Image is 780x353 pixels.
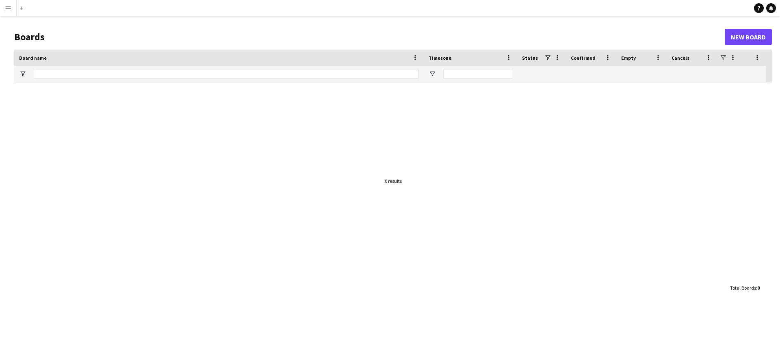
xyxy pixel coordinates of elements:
input: Timezone Filter Input [443,69,512,79]
span: Cancels [672,55,689,61]
h1: Boards [14,31,725,43]
span: Board name [19,55,47,61]
span: Timezone [429,55,451,61]
div: : [730,280,760,296]
span: Total Boards [730,285,756,291]
a: New Board [725,29,772,45]
span: Empty [621,55,636,61]
button: Open Filter Menu [19,70,26,78]
button: Open Filter Menu [429,70,436,78]
input: Board name Filter Input [34,69,419,79]
span: 0 [757,285,760,291]
span: Status [522,55,538,61]
div: 0 results [385,178,402,184]
span: Confirmed [571,55,596,61]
